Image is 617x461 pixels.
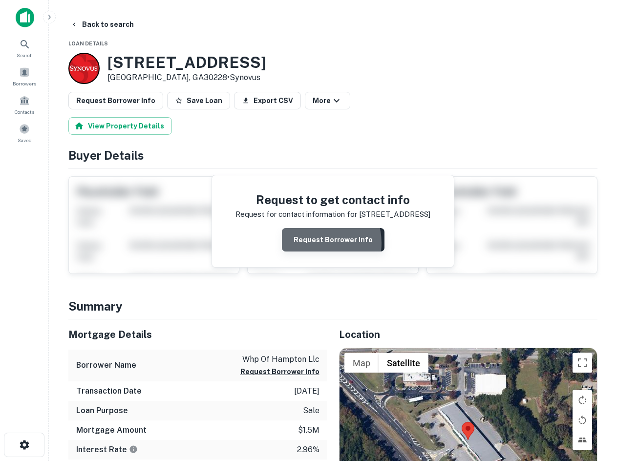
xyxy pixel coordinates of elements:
[17,51,33,59] span: Search
[68,297,597,315] h4: Summary
[568,383,617,430] iframe: Chat Widget
[235,209,357,220] p: Request for contact information for
[344,353,379,373] button: Show street map
[167,92,230,109] button: Save Loan
[305,92,350,109] button: More
[379,353,428,373] button: Show satellite imagery
[303,405,319,417] p: sale
[573,353,592,373] button: Toggle fullscreen view
[3,35,46,61] a: Search
[240,354,319,365] p: whp of hampton llc
[76,444,138,456] h6: Interest Rate
[76,359,136,371] h6: Borrower Name
[68,117,172,135] button: View Property Details
[68,147,597,164] h4: Buyer Details
[129,445,138,454] svg: The interest rates displayed on the website are for informational purposes only and may be report...
[3,63,46,89] a: Borrowers
[230,73,260,82] a: Synovus
[240,366,319,377] button: Request Borrower Info
[66,16,138,33] button: Back to search
[235,191,430,209] h4: Request to get contact info
[107,53,266,72] h3: [STREET_ADDRESS]
[13,80,36,87] span: Borrowers
[68,41,108,46] span: Loan Details
[234,92,301,109] button: Export CSV
[107,72,266,84] p: [GEOGRAPHIC_DATA], GA30228 •
[15,108,34,116] span: Contacts
[573,430,592,450] button: Tilt map
[297,444,319,456] p: 2.96%
[298,424,319,436] p: $1.5m
[3,91,46,118] a: Contacts
[339,327,598,342] h5: Location
[76,424,147,436] h6: Mortgage Amount
[68,92,163,109] button: Request Borrower Info
[68,327,327,342] h5: Mortgage Details
[18,136,32,144] span: Saved
[16,8,34,27] img: capitalize-icon.png
[294,385,319,397] p: [DATE]
[76,385,142,397] h6: Transaction Date
[3,120,46,146] a: Saved
[359,209,430,220] p: [STREET_ADDRESS]
[76,405,128,417] h6: Loan Purpose
[282,228,384,251] button: Request Borrower Info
